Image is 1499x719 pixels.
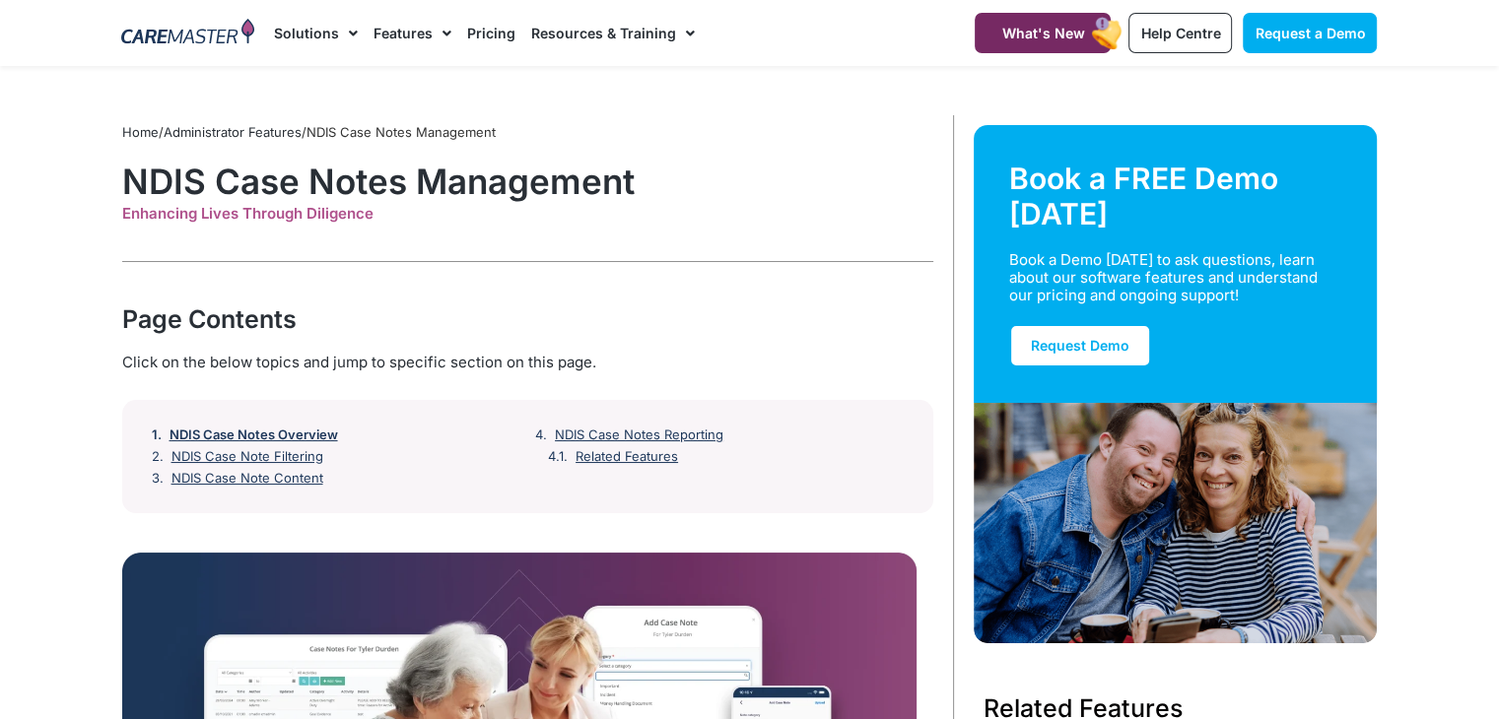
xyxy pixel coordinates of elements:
[122,301,933,337] div: Page Contents
[121,19,254,48] img: CareMaster Logo
[170,427,338,443] a: NDIS Case Notes Overview
[974,403,1378,643] img: Support Worker and NDIS Participant out for a coffee.
[1001,25,1084,41] span: What's New
[307,124,496,140] span: NDIS Case Notes Management
[122,161,933,202] h1: NDIS Case Notes Management
[1255,25,1365,41] span: Request a Demo
[1243,13,1377,53] a: Request a Demo
[1009,324,1151,367] a: Request Demo
[1128,13,1232,53] a: Help Centre
[1009,161,1342,231] div: Book a FREE Demo [DATE]
[1031,337,1129,354] span: Request Demo
[122,124,496,140] span: / /
[122,124,159,140] a: Home
[576,449,678,465] a: Related Features
[171,449,323,465] a: NDIS Case Note Filtering
[975,13,1111,53] a: What's New
[122,205,933,223] div: Enhancing Lives Through Diligence
[164,124,302,140] a: Administrator Features
[1009,251,1319,304] div: Book a Demo [DATE] to ask questions, learn about our software features and understand our pricing...
[171,471,323,487] a: NDIS Case Note Content
[555,427,723,443] a: NDIS Case Notes Reporting
[122,352,933,373] div: Click on the below topics and jump to specific section on this page.
[1140,25,1220,41] span: Help Centre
